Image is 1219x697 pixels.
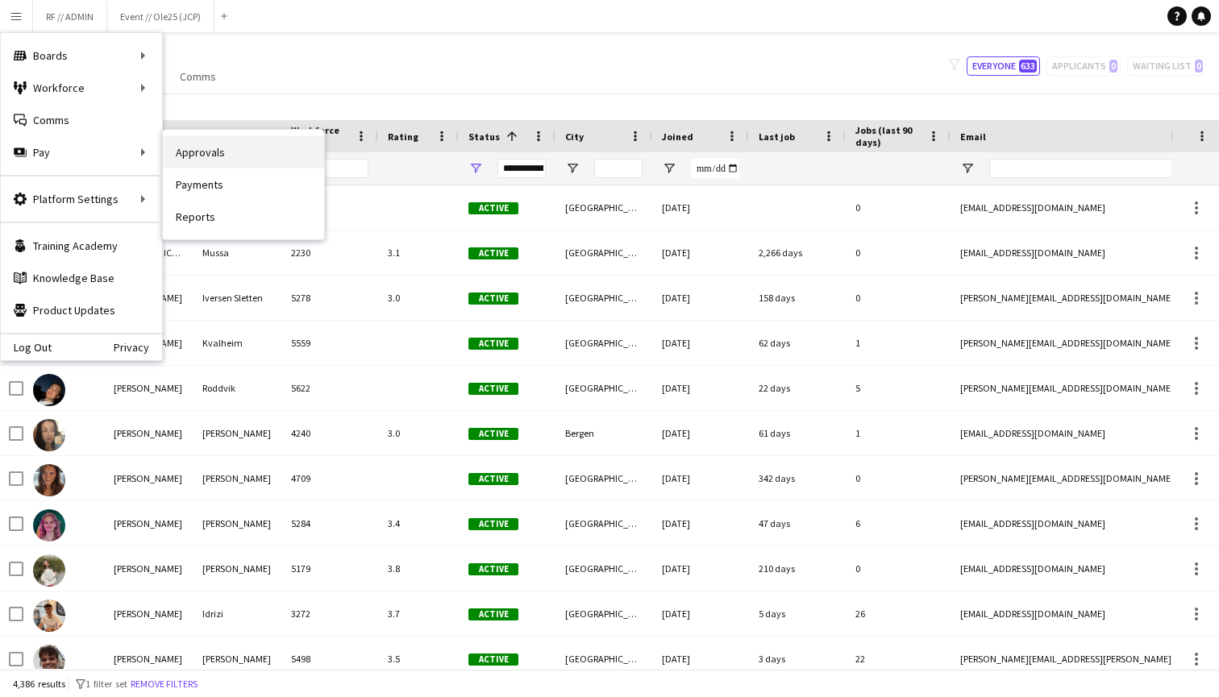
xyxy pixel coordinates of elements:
[846,637,951,681] div: 22
[749,501,846,546] div: 47 days
[846,501,951,546] div: 6
[846,276,951,320] div: 0
[468,131,500,143] span: Status
[378,546,459,591] div: 3.8
[281,230,378,275] div: 2230
[378,501,459,546] div: 3.4
[33,419,65,451] img: Adriana Abrahamsen
[555,366,652,410] div: [GEOGRAPHIC_DATA]
[193,230,281,275] div: Mussa
[281,546,378,591] div: 5179
[281,591,378,636] div: 3272
[281,321,378,365] div: 5559
[193,501,281,546] div: [PERSON_NAME]
[555,637,652,681] div: [GEOGRAPHIC_DATA]
[652,321,749,365] div: [DATE]
[749,230,846,275] div: 2,266 days
[378,276,459,320] div: 3.0
[33,464,65,496] img: Adriana Wergeland
[960,131,986,143] span: Email
[846,546,951,591] div: 0
[281,501,378,546] div: 5284
[749,366,846,410] div: 22 days
[1,341,52,354] a: Log Out
[85,678,127,690] span: 1 filter set
[652,366,749,410] div: [DATE]
[193,456,281,500] div: [PERSON_NAME]
[855,124,922,148] span: Jobs (last 90 days)
[104,637,193,681] div: [PERSON_NAME]
[555,185,652,230] div: [GEOGRAPHIC_DATA]
[33,374,65,406] img: Adrian Roddvik
[193,546,281,591] div: [PERSON_NAME]
[749,591,846,636] div: 5 days
[193,637,281,681] div: [PERSON_NAME]
[104,456,193,500] div: [PERSON_NAME]
[33,1,107,32] button: RF // ADMIN
[320,159,368,178] input: Workforce ID Filter Input
[652,501,749,546] div: [DATE]
[468,292,518,305] span: Active
[652,546,749,591] div: [DATE]
[281,276,378,320] div: 5278
[468,608,518,620] span: Active
[594,159,643,178] input: City Filter Input
[378,411,459,455] div: 3.0
[281,456,378,500] div: 4709
[1,262,162,294] a: Knowledge Base
[555,276,652,320] div: [GEOGRAPHIC_DATA]
[468,518,518,530] span: Active
[846,591,951,636] div: 26
[846,185,951,230] div: 0
[104,411,193,455] div: [PERSON_NAME]
[291,124,349,148] span: Workforce ID
[163,136,324,168] a: Approvals
[33,645,65,677] img: Albert Eek Minassian
[468,563,518,575] span: Active
[555,321,652,365] div: [GEOGRAPHIC_DATA]
[180,69,216,84] span: Comms
[555,456,652,500] div: [GEOGRAPHIC_DATA]
[468,247,518,259] span: Active
[468,338,518,350] span: Active
[1019,60,1037,73] span: 633
[173,66,223,87] a: Comms
[193,321,281,365] div: Kvalheim
[555,501,652,546] div: [GEOGRAPHIC_DATA]
[104,366,193,410] div: [PERSON_NAME]
[378,637,459,681] div: 3.5
[749,411,846,455] div: 61 days
[281,411,378,455] div: 4240
[468,428,518,440] span: Active
[193,411,281,455] div: [PERSON_NAME]
[691,159,739,178] input: Joined Filter Input
[163,168,324,201] a: Payments
[652,411,749,455] div: [DATE]
[1,136,162,168] div: Pay
[193,366,281,410] div: Roddvik
[652,230,749,275] div: [DATE]
[1,183,162,215] div: Platform Settings
[652,637,749,681] div: [DATE]
[759,131,795,143] span: Last job
[846,321,951,365] div: 1
[967,56,1040,76] button: Everyone633
[163,201,324,233] a: Reports
[378,230,459,275] div: 3.1
[662,161,676,176] button: Open Filter Menu
[846,456,951,500] div: 0
[468,653,518,666] span: Active
[555,411,652,455] div: Bergen
[846,230,951,275] div: 0
[468,473,518,485] span: Active
[468,202,518,214] span: Active
[388,131,418,143] span: Rating
[1,72,162,104] div: Workforce
[1,294,162,326] a: Product Updates
[846,366,951,410] div: 5
[193,276,281,320] div: Iversen Sletten
[33,509,65,541] img: Aida Rendahl
[652,591,749,636] div: [DATE]
[749,321,846,365] div: 62 days
[104,501,193,546] div: [PERSON_NAME]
